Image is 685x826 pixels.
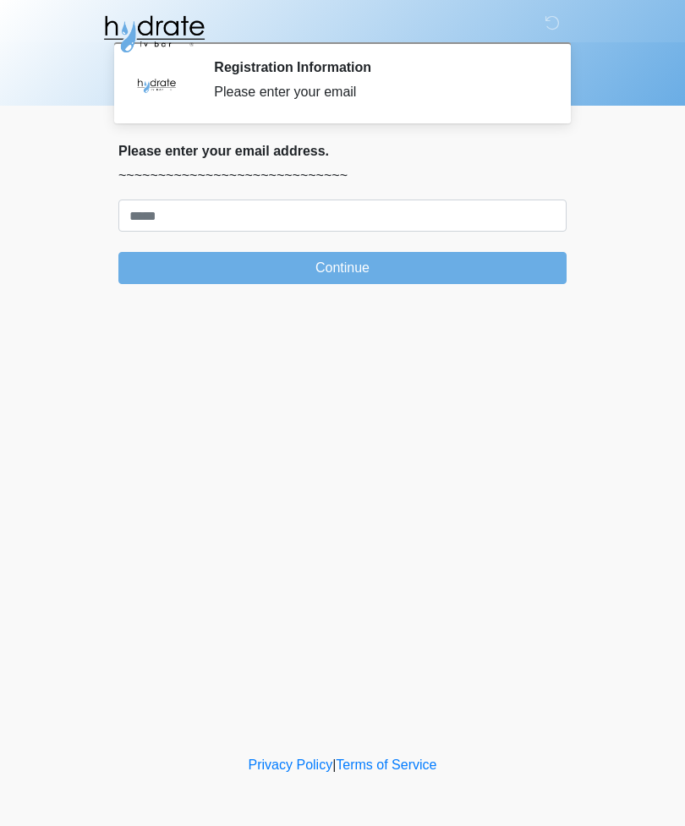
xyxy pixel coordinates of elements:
[249,758,333,772] a: Privacy Policy
[101,13,206,55] img: Hydrate IV Bar - Fort Collins Logo
[118,166,567,186] p: ~~~~~~~~~~~~~~~~~~~~~~~~~~~~~
[118,252,567,284] button: Continue
[332,758,336,772] a: |
[131,59,182,110] img: Agent Avatar
[214,82,541,102] div: Please enter your email
[118,143,567,159] h2: Please enter your email address.
[336,758,436,772] a: Terms of Service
